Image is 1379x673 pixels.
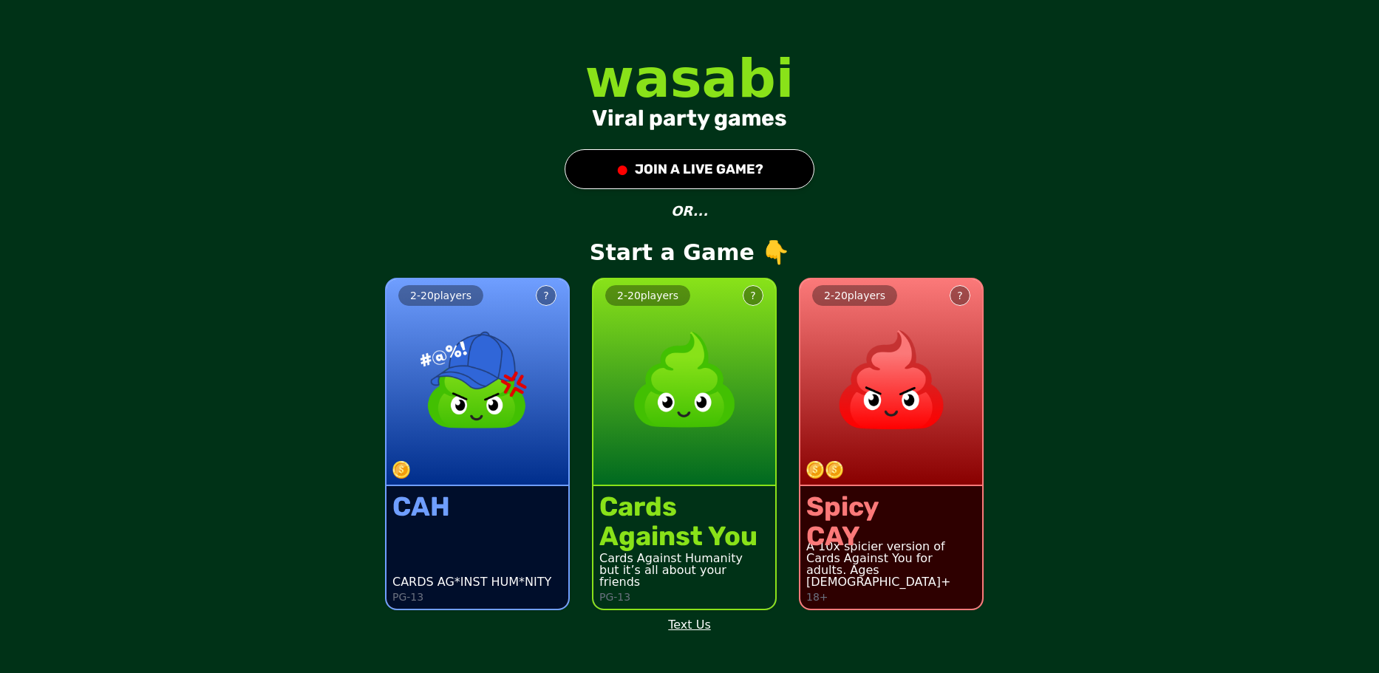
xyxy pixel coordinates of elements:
[392,576,551,588] div: CARDS AG*INST HUM*NITY
[536,285,556,306] button: ?
[592,105,787,131] div: Viral party games
[616,156,629,182] div: ●
[806,522,879,551] div: CAY
[412,315,542,445] img: product image
[743,285,763,306] button: ?
[599,591,630,603] p: PG-13
[806,461,824,479] img: token
[599,492,757,522] div: Cards
[585,52,794,105] div: wasabi
[599,553,769,564] div: Cards Against Humanity
[617,290,678,301] span: 2 - 20 players
[826,315,956,445] img: product image
[824,290,885,301] span: 2 - 20 players
[392,591,423,603] p: PG-13
[825,461,843,479] img: token
[599,522,757,551] div: Against You
[392,492,450,522] div: CAH
[599,564,769,588] div: but it’s all about your friends
[750,288,755,303] div: ?
[806,591,828,603] p: 18+
[950,285,970,306] button: ?
[668,616,711,634] a: Text Us
[392,461,410,479] img: token
[565,149,814,189] button: ●JOIN A LIVE GAME?
[590,239,789,266] p: Start a Game 👇
[806,541,976,588] div: A 10x spicier version of Cards Against You for adults. Ages [DEMOGRAPHIC_DATA]+
[543,288,548,303] div: ?
[806,492,879,522] div: Spicy
[619,315,749,445] img: product image
[410,290,471,301] span: 2 - 20 players
[957,288,962,303] div: ?
[671,201,708,222] p: OR...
